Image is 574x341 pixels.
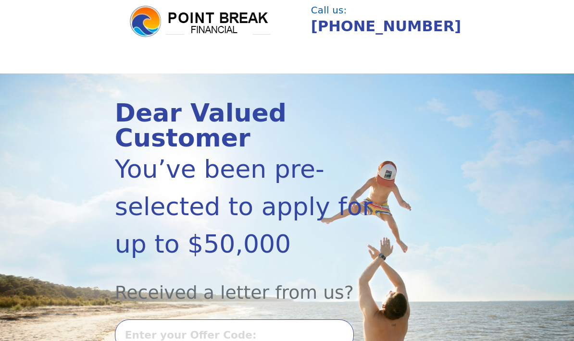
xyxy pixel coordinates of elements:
[115,263,408,306] div: Received a letter from us?
[115,150,408,263] div: You’ve been pre-selected to apply for up to $50,000
[311,18,461,35] a: [PHONE_NUMBER]
[128,4,273,39] img: logo.png
[115,100,408,150] div: Dear Valued Customer
[311,6,455,15] div: Call us:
